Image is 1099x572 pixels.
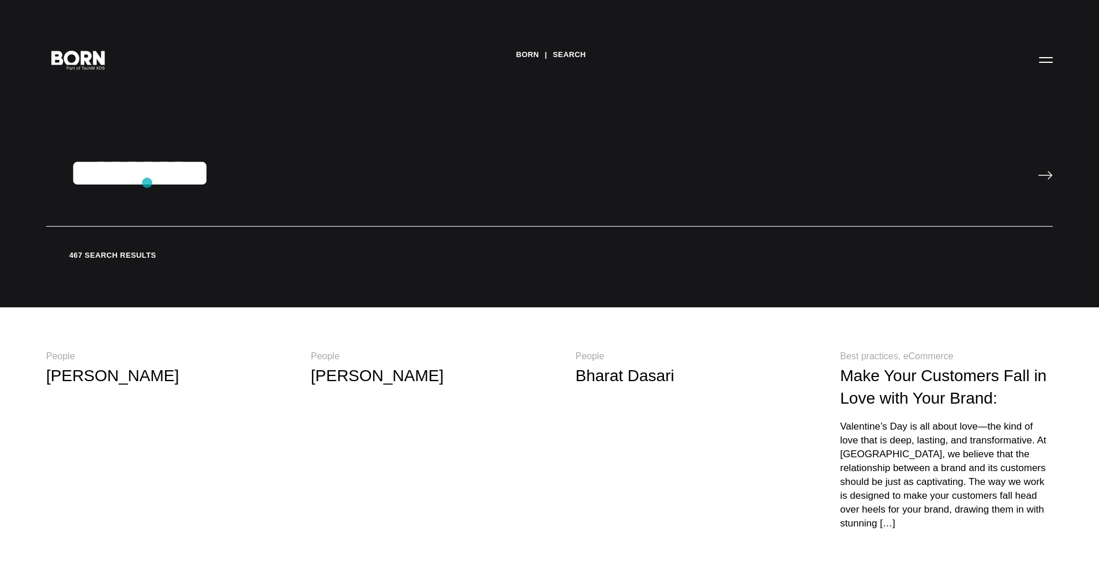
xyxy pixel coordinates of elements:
div: 467 search results [46,250,1053,261]
strong: People [311,351,340,361]
input: Submit [1038,171,1053,180]
strong: People [46,351,75,361]
button: Open [1032,47,1060,71]
a: Bharat Dasari [576,367,674,385]
a: Make Your Customers Fall in Love with Your Brand: [840,367,1047,407]
a: Search [553,46,586,63]
a: [PERSON_NAME] [311,367,444,385]
div: Valentine’s Day is all about love—the kind of love that is deep, lasting, and transformative. At ... [840,420,1053,530]
a: [PERSON_NAME] [46,367,179,385]
span: Best practices [840,351,903,361]
a: BORN [516,46,539,63]
strong: People [576,351,605,361]
span: eCommerce [903,351,954,361]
